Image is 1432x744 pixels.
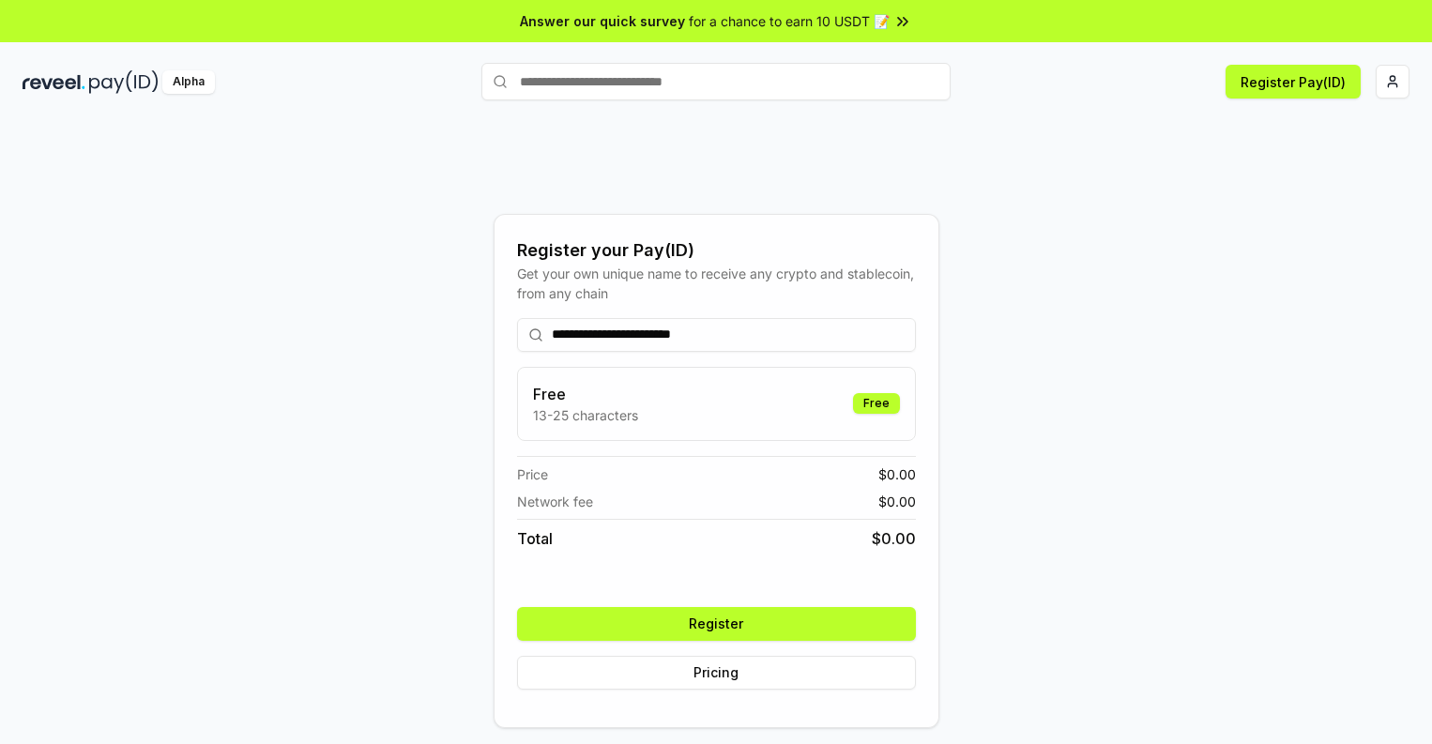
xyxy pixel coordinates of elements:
[853,393,900,414] div: Free
[689,11,890,31] span: for a chance to earn 10 USDT 📝
[533,383,638,405] h3: Free
[23,70,85,94] img: reveel_dark
[520,11,685,31] span: Answer our quick survey
[517,492,593,511] span: Network fee
[872,527,916,550] span: $ 0.00
[517,607,916,641] button: Register
[517,264,916,303] div: Get your own unique name to receive any crypto and stablecoin, from any chain
[517,527,553,550] span: Total
[517,656,916,690] button: Pricing
[517,464,548,484] span: Price
[878,464,916,484] span: $ 0.00
[89,70,159,94] img: pay_id
[1226,65,1361,99] button: Register Pay(ID)
[533,405,638,425] p: 13-25 characters
[517,237,916,264] div: Register your Pay(ID)
[878,492,916,511] span: $ 0.00
[162,70,215,94] div: Alpha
